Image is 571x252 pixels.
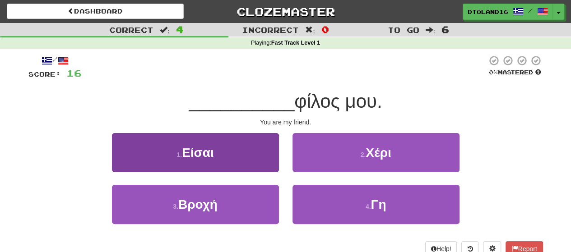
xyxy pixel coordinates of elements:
[189,91,295,112] span: __________
[178,197,218,211] span: Βροχή
[360,151,366,158] small: 2 .
[182,146,214,160] span: Είσαι
[197,4,374,19] a: Clozemaster
[487,69,543,77] div: Mastered
[489,69,498,76] span: 0 %
[28,118,543,127] div: You are my friend.
[109,25,153,34] span: Correct
[463,4,553,20] a: dtoland16 /
[528,7,533,14] span: /
[28,55,82,66] div: /
[28,70,61,78] span: Score:
[271,40,320,46] strong: Fast Track Level 1
[441,24,449,35] span: 6
[173,203,178,210] small: 3 .
[366,146,391,160] span: Χέρι
[66,67,82,78] span: 16
[176,24,184,35] span: 4
[366,203,371,210] small: 4 .
[321,24,329,35] span: 0
[7,4,184,19] a: Dashboard
[292,133,460,172] button: 2.Χέρι
[160,26,170,34] span: :
[425,26,435,34] span: :
[112,133,279,172] button: 1.Είσαι
[305,26,315,34] span: :
[176,151,182,158] small: 1 .
[112,185,279,224] button: 3.Βροχή
[468,8,508,16] span: dtoland16
[371,197,386,211] span: Γη
[387,25,419,34] span: To go
[242,25,299,34] span: Incorrect
[294,91,382,112] span: φίλος μου.
[292,185,460,224] button: 4.Γη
